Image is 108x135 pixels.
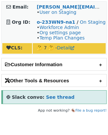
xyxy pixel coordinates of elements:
strong: Org ID: [12,19,30,25]
a: Workforce Admin [39,25,79,30]
a: See thread [46,94,74,100]
footer: App not working? 🪳 [1,107,107,114]
span: • • • [37,25,85,40]
td: 🤔 7 🤔 - [33,43,106,54]
a: On Staging [80,19,106,25]
a: o-233WN9-na1 [37,19,75,25]
span: • [37,10,76,15]
strong: Slack convo: [12,94,45,100]
strong: Email: [13,4,29,10]
a: Org settings page [39,30,81,35]
a: User on Staging [39,10,76,15]
a: Detail [57,45,74,50]
strong: / [77,19,78,25]
a: Temp Plan Changes [39,35,85,40]
h2: Customer Information [2,58,106,70]
strong: CLS: [6,45,22,50]
h2: Other Tools & Resources [2,74,106,87]
a: File a bug report! [75,108,107,113]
